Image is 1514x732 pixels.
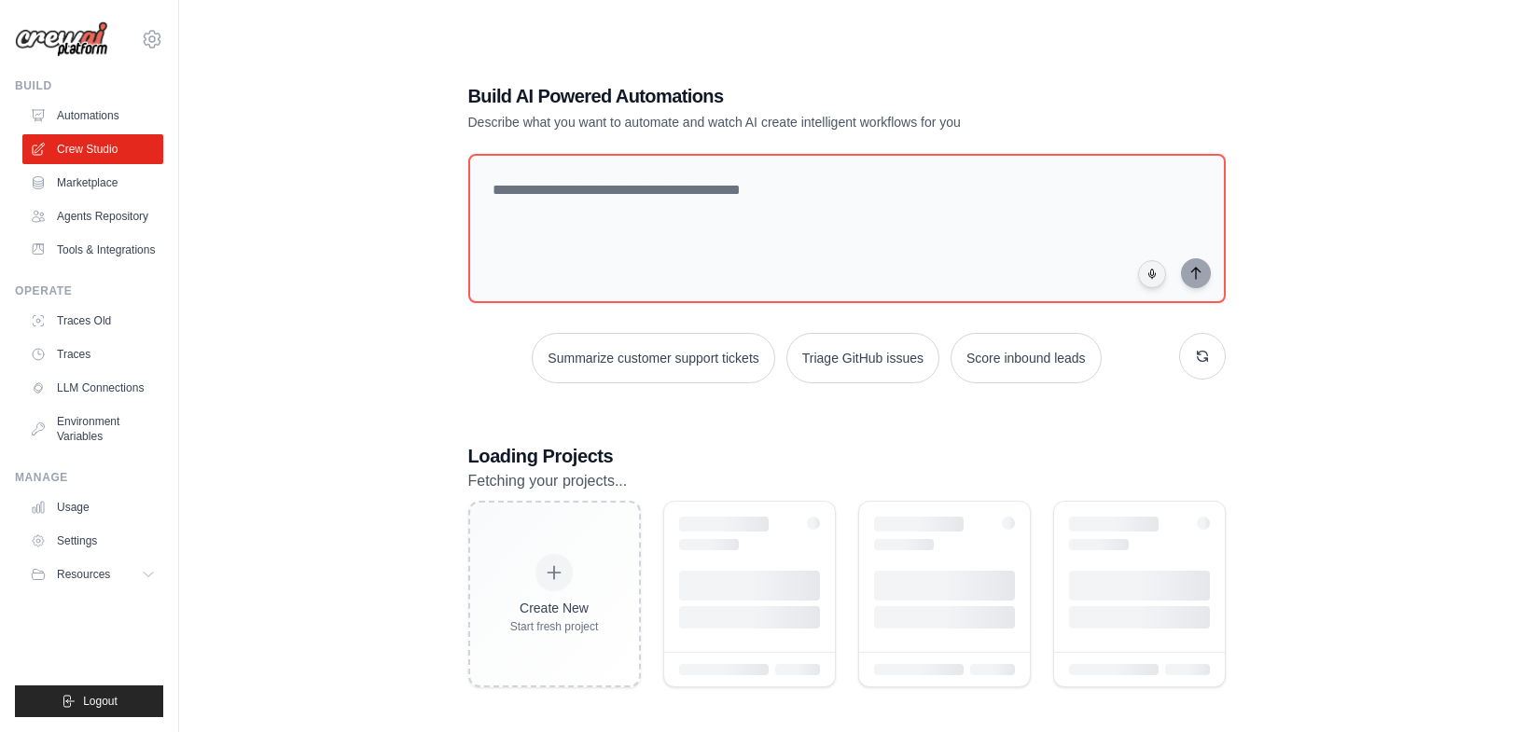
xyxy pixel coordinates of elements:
a: Usage [22,492,163,522]
a: Tools & Integrations [22,235,163,265]
div: Operate [15,283,163,298]
span: Resources [57,567,110,582]
div: Start fresh project [510,619,599,634]
button: Get new suggestions [1179,333,1226,380]
div: Build [15,78,163,93]
a: Automations [22,101,163,131]
img: Logo [15,21,108,58]
a: Traces [22,339,163,369]
button: Triage GitHub issues [786,333,939,383]
button: Summarize customer support tickets [532,333,774,383]
h3: Loading Projects [468,443,1226,469]
button: Logout [15,685,163,717]
span: Logout [83,694,118,709]
a: Traces Old [22,306,163,336]
a: LLM Connections [22,373,163,403]
a: Marketplace [22,168,163,198]
p: Fetching your projects... [468,469,1226,493]
button: Click to speak your automation idea [1138,260,1166,288]
button: Score inbound leads [951,333,1102,383]
a: Environment Variables [22,407,163,451]
h1: Build AI Powered Automations [468,83,1095,109]
button: Resources [22,559,163,589]
a: Agents Repository [22,201,163,231]
div: Create New [510,599,599,617]
a: Crew Studio [22,134,163,164]
p: Describe what you want to automate and watch AI create intelligent workflows for you [468,113,1095,131]
div: Manage [15,470,163,485]
a: Settings [22,526,163,556]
